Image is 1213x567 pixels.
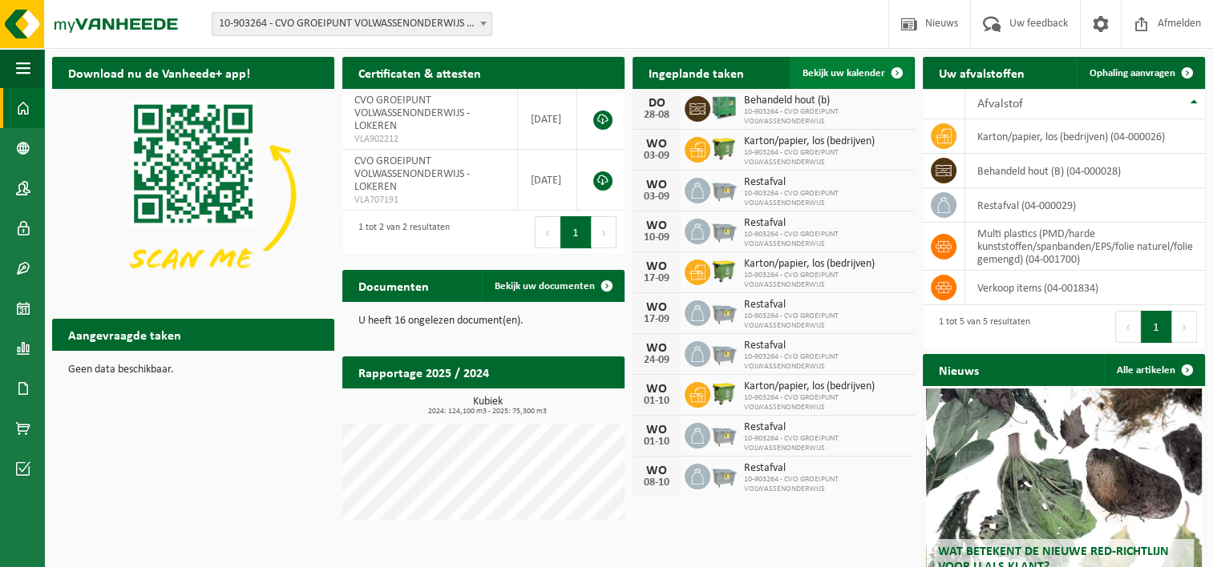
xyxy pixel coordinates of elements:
[710,135,738,162] img: WB-1100-HPE-GN-50
[212,13,491,35] span: 10-903264 - CVO GROEIPUNT VOLWASSENONDERWIJS - LOKEREN
[744,271,907,290] span: 10-903264 - CVO GROEIPUNT VOLWASSENONDERWIJS
[744,176,907,189] span: Restafval
[1090,68,1175,78] span: Ophaling aanvragen
[535,216,560,248] button: Previous
[744,107,907,127] span: 10-903264 - CVO GROEIPUNT VOLWASSENONDERWIJS
[560,216,592,248] button: 1
[744,94,907,107] span: Behandeld hout (b)
[641,383,673,396] div: WO
[633,57,760,88] h2: Ingeplande taken
[68,364,318,376] p: Geen data beschikbaar.
[744,352,907,372] span: 10-903264 - CVO GROEIPUNT VOLWASSENONDERWIJS
[342,270,445,301] h2: Documenten
[641,138,673,151] div: WO
[710,380,738,407] img: WB-1100-HPE-GN-50
[710,461,738,489] img: WB-2500-GAL-GY-01
[744,230,907,249] span: 10-903264 - CVO GROEIPUNT VOLWASSENONDERWIJS
[641,97,673,110] div: DO
[744,434,907,453] span: 10-903264 - CVO GROEIPUNT VOLWASSENONDERWIJS
[965,154,1205,188] td: behandeld hout (B) (04-000028)
[342,356,505,388] h2: Rapportage 2025 / 2024
[354,94,470,132] span: CVO GROEIPUNT VOLWASSENONDERWIJS - LOKEREN
[744,148,907,167] span: 10-903264 - CVO GROEIPUNT VOLWASSENONDERWIJS
[931,309,1030,344] div: 1 tot 5 van 5 resultaten
[790,57,913,89] a: Bekijk uw kalender
[965,188,1205,223] td: restafval (04-000029)
[923,354,995,385] h2: Nieuws
[744,462,907,475] span: Restafval
[744,475,907,494] span: 10-903264 - CVO GROEIPUNT VOLWASSENONDERWIJS
[641,355,673,366] div: 24-09
[1115,311,1141,343] button: Previous
[744,380,907,393] span: Karton/papier, los (bedrijven)
[641,260,673,273] div: WO
[744,393,907,412] span: 10-903264 - CVO GROEIPUNT VOLWASSENONDERWIJS
[641,396,673,407] div: 01-10
[641,477,673,489] div: 08-10
[744,312,907,331] span: 10-903264 - CVO GROEIPUNT VOLWASSENONDERWIJS
[354,194,505,207] span: VLA707191
[212,12,492,36] span: 10-903264 - CVO GROEIPUNT VOLWASSENONDERWIJS - LOKEREN
[965,223,1205,271] td: multi plastics (PMD/harde kunststoffen/spanbanden/EPS/folie naturel/folie gemengd) (04-001700)
[710,298,738,325] img: WB-2500-GAL-GY-01
[965,119,1205,154] td: karton/papier, los (bedrijven) (04-000026)
[710,216,738,243] img: WB-2500-GAL-GY-01
[965,271,1205,305] td: verkoop items (04-001834)
[354,133,505,146] span: VLA902212
[52,319,197,350] h2: Aangevraagde taken
[641,219,673,232] div: WO
[482,270,623,302] a: Bekijk uw documenten
[744,217,907,230] span: Restafval
[350,215,450,250] div: 1 tot 2 van 2 resultaten
[641,232,673,243] div: 10-09
[354,155,470,193] span: CVO GROEIPUNT VOLWASSENONDERWIJS - LOKEREN
[592,216,617,248] button: Next
[641,464,673,477] div: WO
[350,396,625,416] h3: Kubiek
[641,151,673,162] div: 03-09
[495,281,595,292] span: Bekijk uw documenten
[350,408,625,416] span: 2024: 124,100 m3 - 2025: 75,300 m3
[52,57,266,88] h2: Download nu de Vanheede+ app!
[641,301,673,314] div: WO
[1141,311,1172,343] button: 1
[1172,311,1197,343] button: Next
[710,257,738,284] img: WB-1100-HPE-GN-50
[744,421,907,434] span: Restafval
[641,436,673,448] div: 01-10
[52,89,334,300] img: Download de VHEPlus App
[518,89,577,150] td: [DATE]
[710,175,738,203] img: WB-2500-GAL-GY-01
[710,339,738,366] img: WB-2500-GAL-GY-01
[641,191,673,203] div: 03-09
[518,150,577,211] td: [DATE]
[744,135,907,148] span: Karton/papier, los (bedrijven)
[803,68,885,78] span: Bekijk uw kalender
[710,420,738,448] img: WB-2500-GAL-GY-01
[641,342,673,355] div: WO
[744,258,907,271] span: Karton/papier, los (bedrijven)
[641,179,673,191] div: WO
[744,340,907,352] span: Restafval
[641,273,673,284] div: 17-09
[744,189,907,208] span: 10-903264 - CVO GROEIPUNT VOLWASSENONDERWIJS
[505,388,623,420] a: Bekijk rapportage
[977,98,1023,111] span: Afvalstof
[358,316,609,327] p: U heeft 16 ongelezen document(en).
[710,94,738,121] img: PB-HB-1400-HPE-GN-01
[1077,57,1203,89] a: Ophaling aanvragen
[923,57,1041,88] h2: Uw afvalstoffen
[641,424,673,436] div: WO
[1104,354,1203,386] a: Alle artikelen
[744,299,907,312] span: Restafval
[641,314,673,325] div: 17-09
[641,110,673,121] div: 28-08
[342,57,497,88] h2: Certificaten & attesten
